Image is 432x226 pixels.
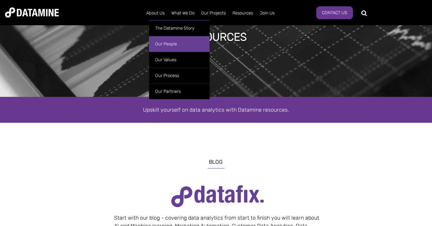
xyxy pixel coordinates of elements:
[149,52,210,68] a: Our Values
[143,4,168,22] a: About Us
[185,30,247,44] h1: Resources
[171,185,264,207] img: datafix logo
[149,20,210,36] a: The Datamine Story
[149,36,210,52] a: Our People
[168,4,198,22] a: What We Do
[149,83,210,99] a: Our Partners
[24,105,408,114] div: Upskill yourself on data analytics with Datamine resources.
[198,4,229,22] a: Our Projects
[229,4,256,22] a: Resources
[111,150,321,168] h3: BLOG
[5,7,59,17] img: Datamine
[256,4,278,22] a: Join Us
[316,6,353,19] a: Contact Us
[149,68,210,83] a: Our Process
